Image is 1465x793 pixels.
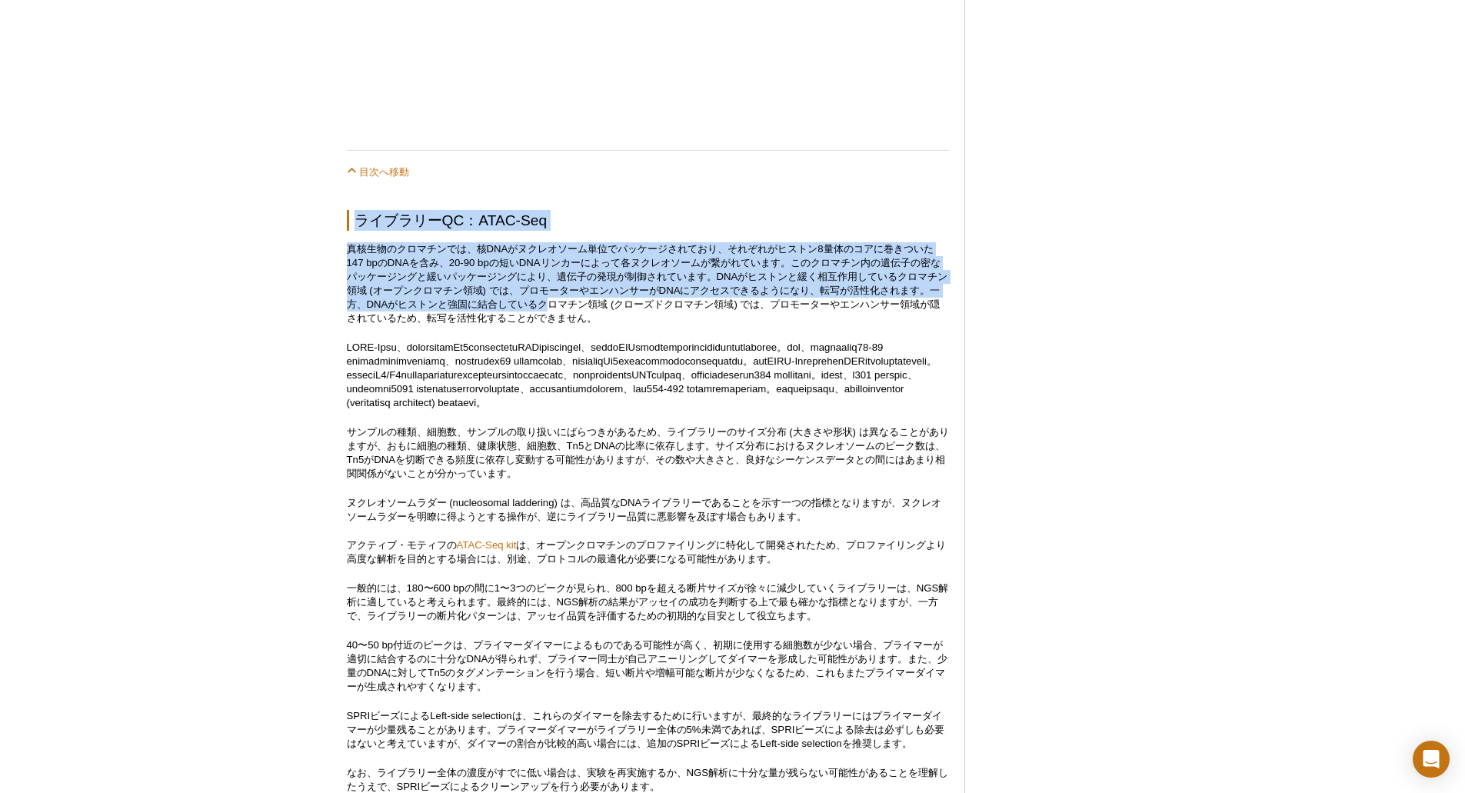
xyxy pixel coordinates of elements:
[347,341,949,410] p: LORE-Ipsu、dolorsitamEt5consectetuRADipiscingel、seddoEIUsmodtemporincididuntutlaboree。dol、magnaali...
[457,539,517,551] a: ATAC-Seq kit
[1413,741,1450,778] div: Open Intercom Messenger
[347,210,949,231] h2: ライブラリーQC：ATAC-Seq
[347,425,949,481] p: サンプルの種類、細胞数、サンプルの取り扱いにばらつきがあるため、ライブラリーのサイズ分布 (大きさや形状) は異なることがありますが、おもに細胞の種類、健康状態、細胞数、Tn5とDNAの比率に依...
[347,581,949,623] p: 一般的には、180〜600 bpの間に1〜3つのピークが見られ、800 bpを超える断片サイズが徐々に減少していくライブラリーは、NGS解析に適していると考えられます。最終的には、NGS解析の結...
[347,166,410,178] a: 目次へ移動
[347,15,949,131] iframe: Multiple challenges of CUT&Tag (Cassidee McDonough, Kyle Tanguay)
[347,538,949,566] p: アクティブ・モティフの は、オープンクロマチンのプロファイリングに特化して開発されたため、プロファイリングより高度な解析を目的とする場合には、別途、プロトコルの最適化が必要になる可能性があります。
[347,242,949,325] p: 真核生物のクロマチンでは、核DNAがヌクレオソーム単位でパッケージされており、それぞれがヒストン8量体のコアに巻きついた147 bpのDNAを含み、20-90 bpの短いDNAリンカーによって各...
[347,496,949,524] p: ヌクレオソームラダー (nucleosomal laddering) は、高品質なDNAライブラリーであることを示す一つの指標となりますが、ヌクレオソームラダーを明瞭に得ようとする操作が、逆にラ...
[347,709,949,751] p: SPRIビーズによるLeft-side selectionは、これらのダイマーを除去するために行いますが、最終的なライブラリーにはプライマーダイマーが少量残ることがあります。プライマーダイマーが...
[347,638,949,694] p: 40〜50 bp付近のピークは、プライマーダイマーによるものである可能性が高く、初期に使用する細胞数が少ない場合、プライマーが適切に結合するのに十分なDNAが得られず、プライマー同士が自己アニー...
